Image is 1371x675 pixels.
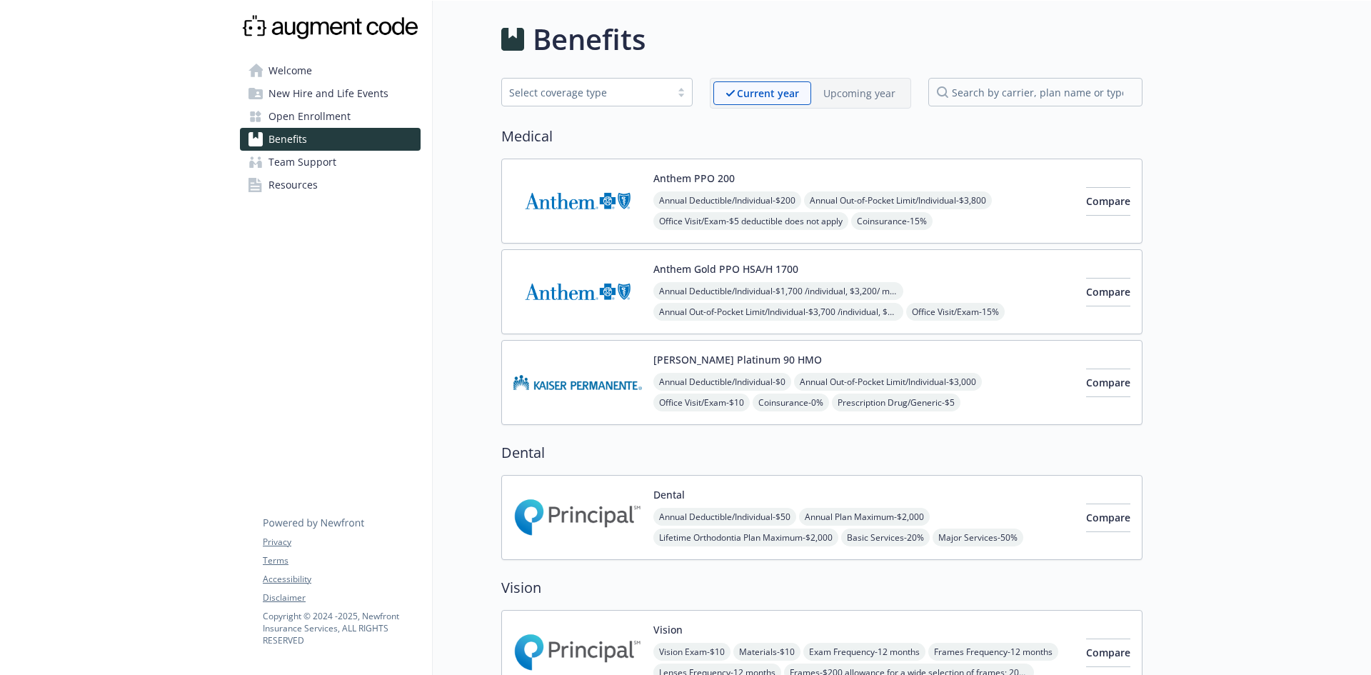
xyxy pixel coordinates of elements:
[1086,511,1130,524] span: Compare
[653,191,801,209] span: Annual Deductible/Individual - $200
[1086,285,1130,299] span: Compare
[799,508,930,526] span: Annual Plan Maximum - $2,000
[753,394,829,411] span: Coinsurance - 0%
[653,373,791,391] span: Annual Deductible/Individual - $0
[263,536,420,549] a: Privacy
[1086,504,1130,532] button: Compare
[1086,278,1130,306] button: Compare
[240,105,421,128] a: Open Enrollment
[841,529,930,546] span: Basic Services - 20%
[268,59,312,82] span: Welcome
[851,212,933,230] span: Coinsurance - 15%
[1086,194,1130,208] span: Compare
[653,212,848,230] span: Office Visit/Exam - $5 deductible does not apply
[804,191,992,209] span: Annual Out-of-Pocket Limit/Individual - $3,800
[1086,369,1130,397] button: Compare
[906,303,1005,321] span: Office Visit/Exam - 15%
[653,643,730,661] span: Vision Exam - $10
[653,529,838,546] span: Lifetime Orthodontia Plan Maximum - $2,000
[513,352,642,413] img: Kaiser Permanente Insurance Company carrier logo
[1086,187,1130,216] button: Compare
[263,573,420,586] a: Accessibility
[268,105,351,128] span: Open Enrollment
[933,529,1023,546] span: Major Services - 50%
[263,610,420,646] p: Copyright © 2024 - 2025 , Newfront Insurance Services, ALL RIGHTS RESERVED
[653,394,750,411] span: Office Visit/Exam - $10
[268,128,307,151] span: Benefits
[653,508,796,526] span: Annual Deductible/Individual - $50
[240,128,421,151] a: Benefits
[653,487,685,502] button: Dental
[1086,646,1130,659] span: Compare
[501,577,1142,599] h2: Vision
[240,59,421,82] a: Welcome
[513,487,642,548] img: Principal Financial Group Inc carrier logo
[263,591,420,604] a: Disclaimer
[823,86,895,101] p: Upcoming year
[513,171,642,231] img: Anthem Blue Cross carrier logo
[794,373,982,391] span: Annual Out-of-Pocket Limit/Individual - $3,000
[240,151,421,174] a: Team Support
[268,151,336,174] span: Team Support
[509,85,663,100] div: Select coverage type
[653,303,903,321] span: Annual Out-of-Pocket Limit/Individual - $3,700 /individual, $3,700/ member
[1086,376,1130,389] span: Compare
[653,261,798,276] button: Anthem Gold PPO HSA/H 1700
[803,643,925,661] span: Exam Frequency - 12 months
[268,82,388,105] span: New Hire and Life Events
[832,394,960,411] span: Prescription Drug/Generic - $5
[501,126,1142,147] h2: Medical
[1086,639,1130,667] button: Compare
[928,78,1142,106] input: search by carrier, plan name or type
[653,622,683,637] button: Vision
[733,643,800,661] span: Materials - $10
[513,261,642,322] img: Anthem Blue Cross carrier logo
[501,442,1142,464] h2: Dental
[240,174,421,196] a: Resources
[268,174,318,196] span: Resources
[737,86,799,101] p: Current year
[263,554,420,567] a: Terms
[653,282,903,300] span: Annual Deductible/Individual - $1,700 /individual, $3,200/ member
[240,82,421,105] a: New Hire and Life Events
[928,643,1058,661] span: Frames Frequency - 12 months
[533,18,646,61] h1: Benefits
[653,352,822,367] button: [PERSON_NAME] Platinum 90 HMO
[653,171,735,186] button: Anthem PPO 200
